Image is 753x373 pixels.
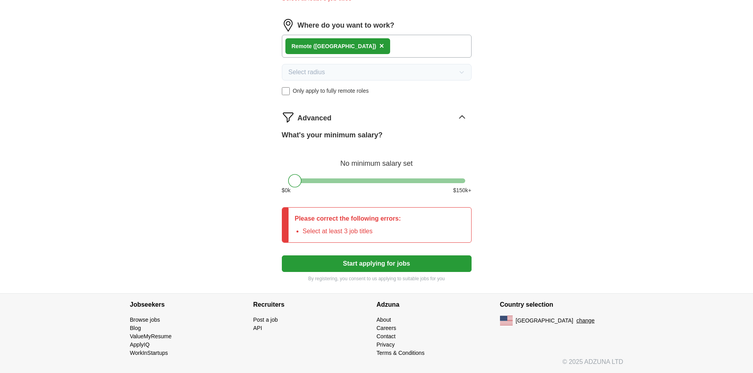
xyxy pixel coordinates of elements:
button: Start applying for jobs [282,255,472,272]
img: filter [282,111,294,124]
h4: Country selection [500,294,623,316]
li: Select at least 3 job titles [303,227,401,236]
p: Please correct the following errors: [295,214,401,223]
label: Where do you want to work? [298,20,394,31]
a: Blog [130,325,141,331]
div: © 2025 ADZUNA LTD [124,357,630,373]
span: $ 0 k [282,186,291,195]
button: change [576,317,594,325]
a: Privacy [377,341,395,348]
div: No minimum salary set [282,150,472,169]
label: What's your minimum salary? [282,130,383,141]
a: Careers [377,325,396,331]
a: Contact [377,333,396,339]
span: Only apply to fully remote roles [293,87,369,95]
a: Post a job [253,317,278,323]
input: Only apply to fully remote roles [282,87,290,95]
span: Select radius [289,67,325,77]
p: By registering, you consent to us applying to suitable jobs for you [282,275,472,282]
a: API [253,325,262,331]
a: WorkInStartups [130,350,168,356]
a: ValueMyResume [130,333,172,339]
a: About [377,317,391,323]
span: × [379,41,384,50]
button: Select radius [282,64,472,81]
span: [GEOGRAPHIC_DATA] [516,317,574,325]
span: Advanced [298,113,332,124]
img: US flag [500,316,513,325]
span: $ 150 k+ [453,186,471,195]
div: Remote ([GEOGRAPHIC_DATA]) [292,42,376,51]
button: × [379,40,384,52]
a: Terms & Conditions [377,350,425,356]
a: Browse jobs [130,317,160,323]
a: ApplyIQ [130,341,150,348]
img: location.png [282,19,294,32]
